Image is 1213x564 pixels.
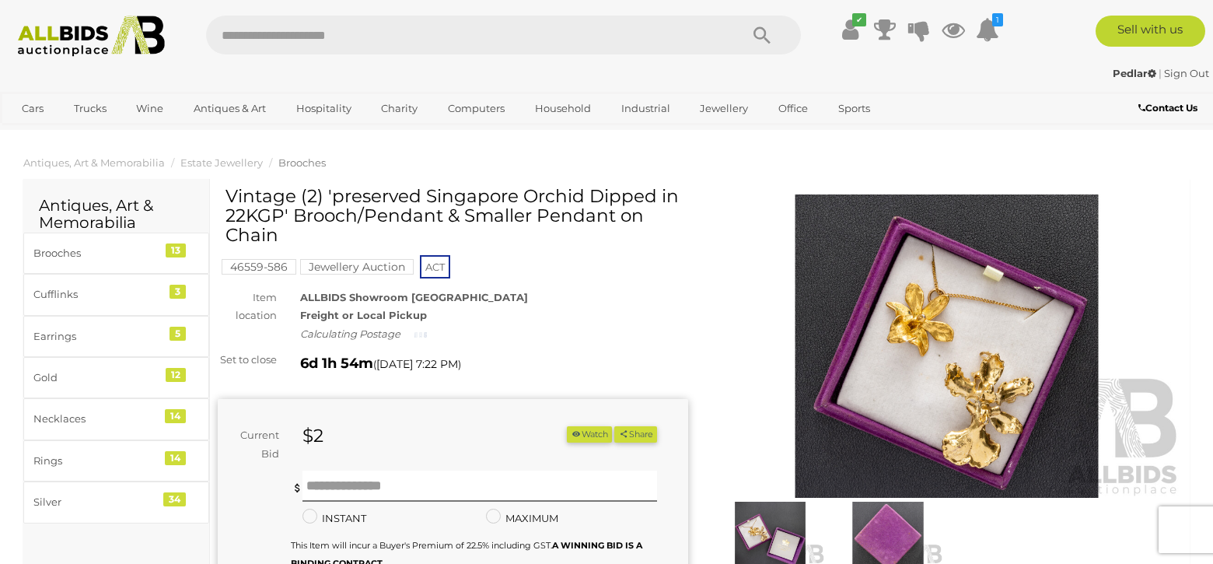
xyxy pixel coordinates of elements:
[165,409,186,423] div: 14
[33,286,162,303] div: Cufflinks
[614,426,657,443] button: Share
[302,510,366,527] label: INSTANT
[976,16,999,44] a: 1
[166,368,186,382] div: 12
[126,96,173,121] a: Wine
[23,482,209,523] a: Silver 34
[611,96,680,121] a: Industrial
[300,309,427,321] strong: Freight or Local Pickup
[300,291,528,303] strong: ALLBIDS Showroom [GEOGRAPHIC_DATA]
[33,244,162,262] div: Brooches
[166,243,186,257] div: 13
[206,289,288,325] div: Item location
[286,96,362,121] a: Hospitality
[371,96,428,121] a: Charity
[165,451,186,465] div: 14
[567,426,612,443] li: Watch this item
[23,357,209,398] a: Gold 12
[1138,100,1201,117] a: Contact Us
[1159,67,1162,79] span: |
[33,328,162,345] div: Earrings
[180,156,263,169] a: Estate Jewellery
[33,410,162,428] div: Necklaces
[64,96,117,121] a: Trucks
[828,96,880,121] a: Sports
[414,331,427,339] img: small-loading.gif
[852,13,866,26] i: ✔
[300,355,373,372] strong: 6d 1h 54m
[1164,67,1209,79] a: Sign Out
[723,16,801,54] button: Search
[33,493,162,511] div: Silver
[39,197,194,231] h2: Antiques, Art & Memorabilia
[300,328,400,340] i: Calculating Postage
[438,96,515,121] a: Computers
[1138,102,1197,114] b: Contact Us
[33,452,162,470] div: Rings
[1113,67,1156,79] strong: Pedlar
[163,492,186,506] div: 34
[302,425,323,447] strong: $2
[768,96,818,121] a: Office
[711,194,1182,498] img: Vintage (2) 'preserved Singapore Orchid Dipped in 22KGP' Brooch/Pendant & Smaller Pendant on Chain
[170,327,186,341] div: 5
[184,96,276,121] a: Antiques & Art
[23,398,209,440] a: Necklaces 14
[373,358,461,370] span: ( )
[567,426,612,443] button: Watch
[420,255,450,278] span: ACT
[12,96,54,121] a: Cars
[218,426,291,463] div: Current Bid
[278,156,326,169] a: Brooches
[206,351,288,369] div: Set to close
[222,259,296,275] mark: 46559-586
[23,233,209,274] a: Brooches 13
[33,369,162,387] div: Gold
[23,316,209,357] a: Earrings 5
[1113,67,1159,79] a: Pedlar
[525,96,601,121] a: Household
[12,122,142,148] a: [GEOGRAPHIC_DATA]
[839,16,862,44] a: ✔
[9,16,173,57] img: Allbids.com.au
[300,259,414,275] mark: Jewellery Auction
[376,357,458,371] span: [DATE] 7:22 PM
[690,96,758,121] a: Jewellery
[222,261,296,273] a: 46559-586
[992,13,1003,26] i: 1
[23,440,209,482] a: Rings 14
[1096,16,1205,47] a: Sell with us
[486,510,558,527] label: MAXIMUM
[23,156,165,169] a: Antiques, Art & Memorabilia
[300,261,414,273] a: Jewellery Auction
[23,274,209,315] a: Cufflinks 3
[225,187,684,246] h1: Vintage (2) 'preserved Singapore Orchid Dipped in 22KGP' Brooch/Pendant & Smaller Pendant on Chain
[170,285,186,299] div: 3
